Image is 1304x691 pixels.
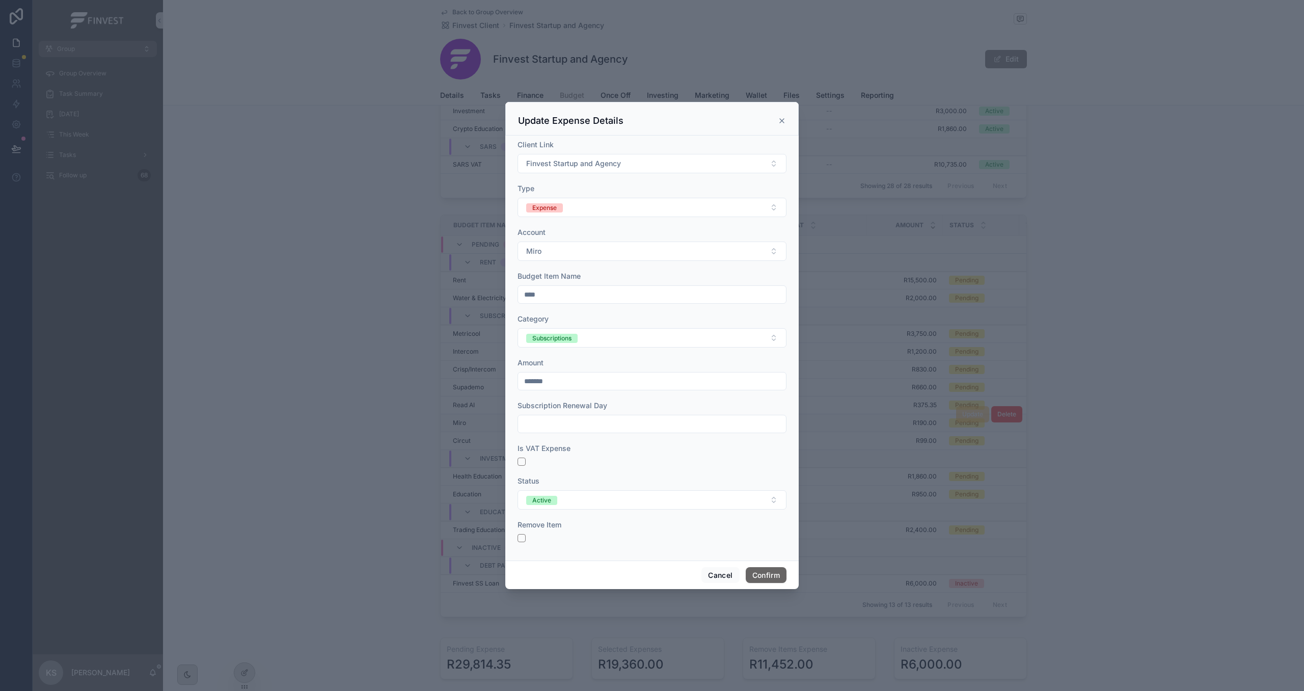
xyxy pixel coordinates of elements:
span: Miro [526,246,541,256]
button: Select Button [518,154,786,173]
span: Type [518,184,534,193]
button: Confirm [746,567,786,583]
button: Select Button [518,242,786,261]
span: Status [518,476,539,485]
span: Category [518,314,549,323]
div: Active [532,496,551,505]
button: Cancel [701,567,739,583]
span: Amount [518,358,544,367]
span: Account [518,228,546,236]
div: Subscriptions [532,334,572,343]
h3: Update Expense Details [518,115,623,127]
span: Remove Item [518,520,561,529]
span: Budget Item Name [518,272,581,280]
button: Select Button [518,490,786,510]
div: Expense [532,203,557,212]
span: Is VAT Expense [518,444,570,453]
span: Finvest Startup and Agency [526,158,621,169]
button: Select Button [518,198,786,217]
span: Subscription Renewal Day [518,401,607,410]
button: Select Button [518,328,786,348]
span: Client Link [518,140,554,149]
